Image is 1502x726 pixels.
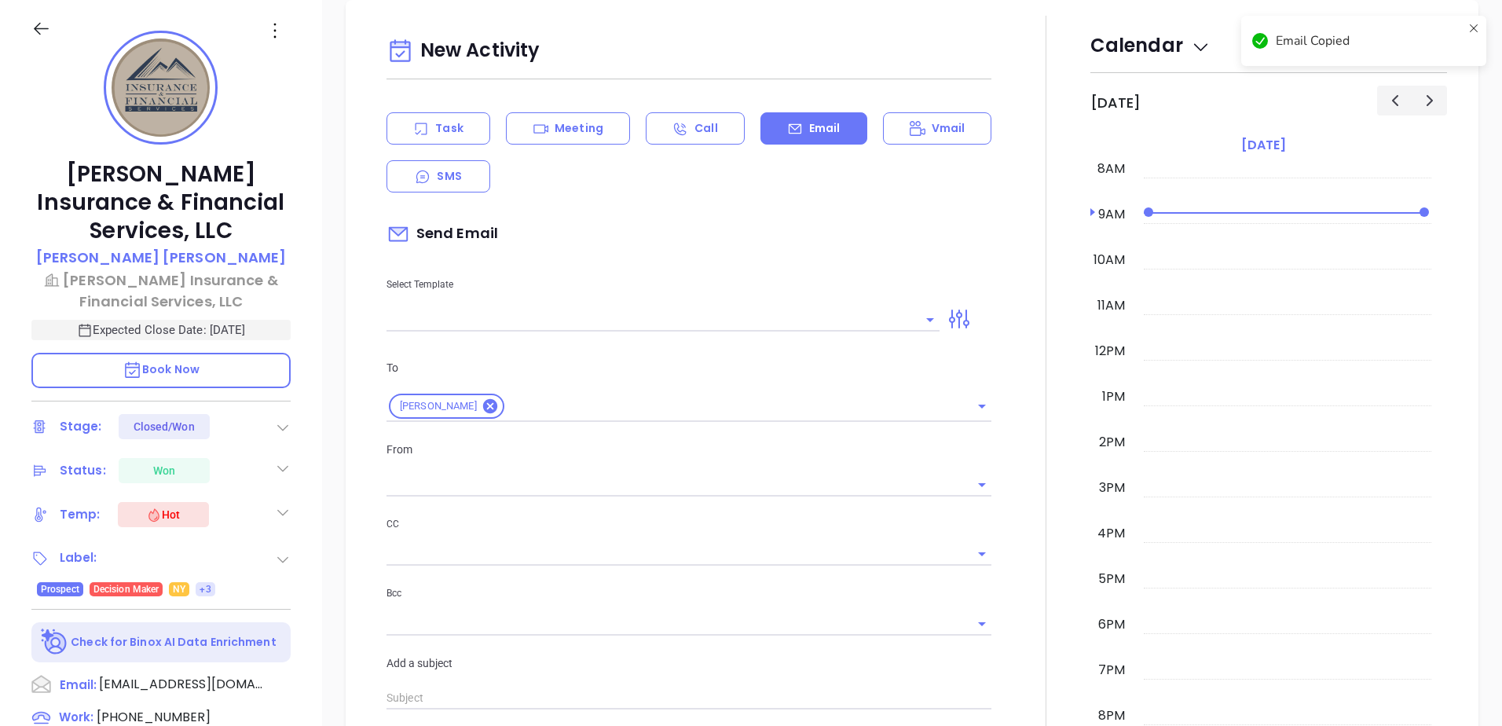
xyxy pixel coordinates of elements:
[1095,615,1128,634] div: 6pm
[555,120,603,137] p: Meeting
[99,675,264,694] span: [EMAIL_ADDRESS][DOMAIN_NAME]
[390,400,486,413] span: [PERSON_NAME]
[971,613,993,635] button: Open
[41,629,68,656] img: Ai-Enrich-DaqCidB-.svg
[971,543,993,565] button: Open
[60,546,97,570] div: Label:
[173,581,185,598] span: NY
[386,687,992,710] input: Subject
[1412,86,1447,115] button: Next day
[386,441,992,458] p: From
[386,654,992,672] p: Add a subject
[1094,159,1128,178] div: 8am
[1090,251,1128,269] div: 10am
[386,515,992,533] p: CC
[60,503,101,526] div: Temp:
[971,395,993,417] button: Open
[919,309,941,331] button: Open
[59,709,93,725] span: Work :
[435,120,463,137] p: Task
[1095,570,1128,588] div: 5pm
[41,581,79,598] span: Prospect
[146,505,180,524] div: Hot
[93,581,159,598] span: Decision Maker
[153,458,175,483] div: Won
[437,168,461,185] p: SMS
[97,708,211,726] span: [PHONE_NUMBER]
[386,585,992,602] p: Bcc
[1094,524,1128,543] div: 4pm
[1095,706,1128,725] div: 8pm
[386,359,992,376] p: To
[1099,387,1128,406] div: 1pm
[60,415,102,438] div: Stage:
[1377,86,1412,115] button: Previous day
[386,216,498,252] span: Send Email
[1090,94,1141,112] h2: [DATE]
[123,361,200,377] span: Book Now
[1094,296,1128,315] div: 11am
[1092,342,1128,361] div: 12pm
[36,247,287,268] p: [PERSON_NAME] [PERSON_NAME]
[1238,134,1289,156] a: [DATE]
[1095,661,1128,680] div: 7pm
[1096,433,1128,452] div: 2pm
[134,414,195,439] div: Closed/Won
[31,269,291,312] a: [PERSON_NAME] Insurance & Financial Services, LLC
[60,675,97,695] span: Email:
[31,320,291,340] p: Expected Close Date: [DATE]
[200,581,211,598] span: +3
[31,160,291,245] p: [PERSON_NAME] Insurance & Financial Services, LLC
[932,120,965,137] p: Vmail
[60,459,106,482] div: Status:
[971,474,993,496] button: Open
[1276,31,1463,50] div: Email Copied
[1090,32,1211,58] span: Calendar
[1096,478,1128,497] div: 3pm
[1095,205,1128,224] div: 9am
[386,31,992,71] div: New Activity
[809,120,841,137] p: Email
[389,394,504,419] div: [PERSON_NAME]
[694,120,717,137] p: Call
[386,276,940,293] p: Select Template
[112,38,210,137] img: profile-user
[71,634,276,651] p: Check for Binox AI Data Enrichment
[36,247,287,269] a: [PERSON_NAME] [PERSON_NAME]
